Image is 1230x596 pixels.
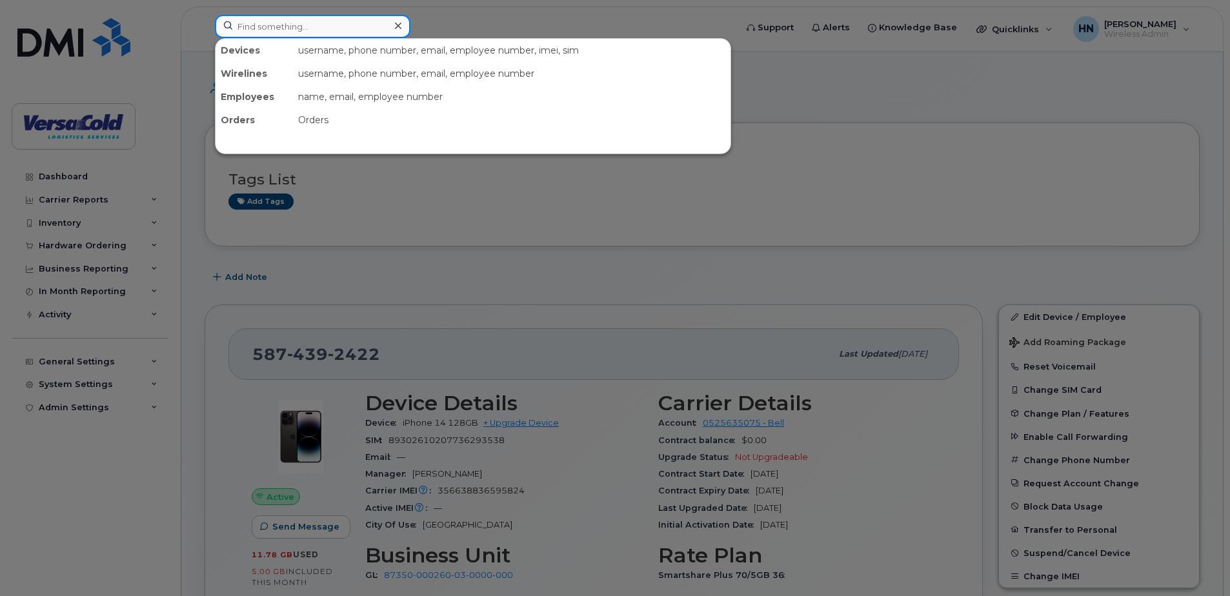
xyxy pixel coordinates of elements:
div: Employees [216,85,293,108]
div: name, email, employee number [293,85,731,108]
div: Orders [293,108,731,132]
div: Devices [216,39,293,62]
input: Find something... [215,15,410,38]
div: Orders [216,108,293,132]
div: username, phone number, email, employee number, imei, sim [293,39,731,62]
div: Wirelines [216,62,293,85]
div: username, phone number, email, employee number [293,62,731,85]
